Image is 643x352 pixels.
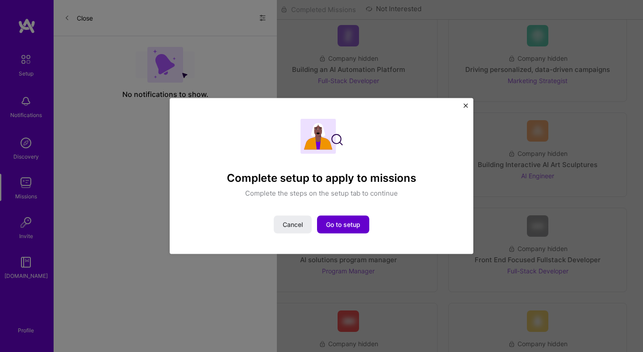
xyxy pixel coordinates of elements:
span: Go to setup [326,220,360,229]
span: Cancel [283,220,303,229]
p: Complete the steps on the setup tab to continue [245,188,398,197]
button: Close [463,104,468,113]
img: Complete setup illustration [301,119,343,154]
button: Cancel [274,215,312,233]
button: Go to setup [317,215,369,233]
h4: Complete setup to apply to missions [227,172,416,185]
